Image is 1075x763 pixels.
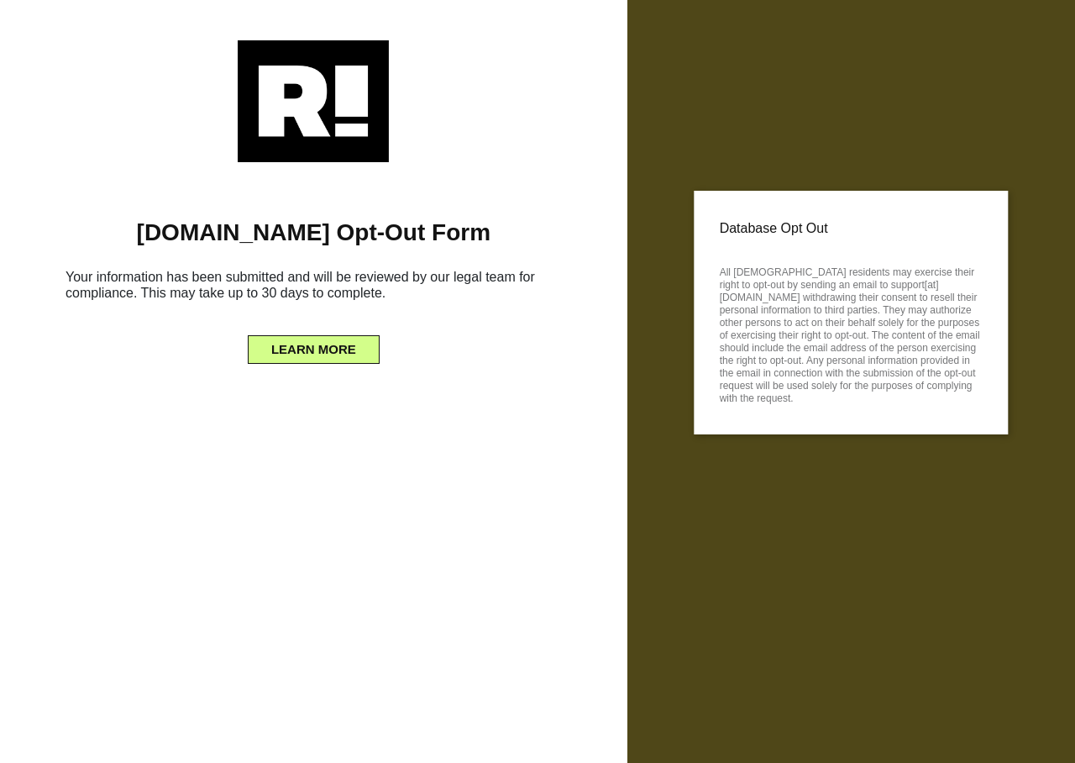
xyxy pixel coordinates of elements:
[720,216,983,241] p: Database Opt Out
[25,218,602,247] h1: [DOMAIN_NAME] Opt-Out Form
[238,40,389,162] img: Retention.com
[25,262,602,314] h6: Your information has been submitted and will be reviewed by our legal team for compliance. This m...
[248,335,380,364] button: LEARN MORE
[720,261,983,405] p: All [DEMOGRAPHIC_DATA] residents may exercise their right to opt-out by sending an email to suppo...
[248,338,380,351] a: LEARN MORE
